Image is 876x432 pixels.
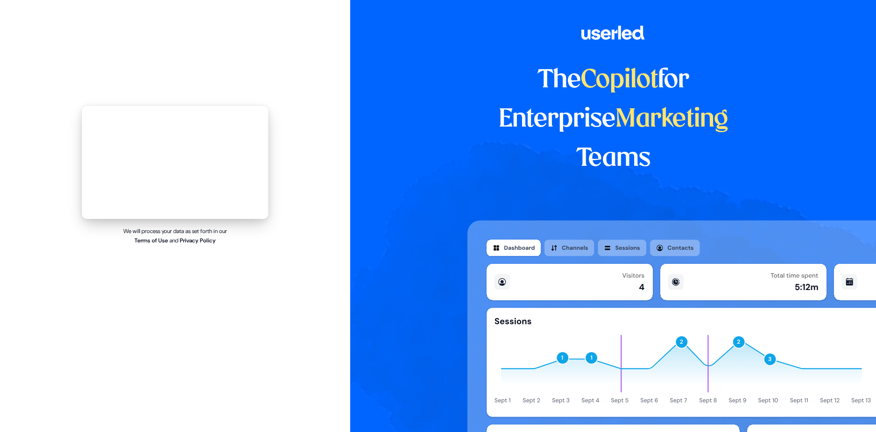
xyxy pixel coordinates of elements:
p: We will process your data as set forth in our and [115,227,235,245]
a: Terms of Use [134,237,168,244]
span: Marketing [615,107,728,132]
h1: The for Enterprise Teams [467,61,759,178]
a: Privacy Policy [180,237,216,244]
span: Copilot [581,68,658,92]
